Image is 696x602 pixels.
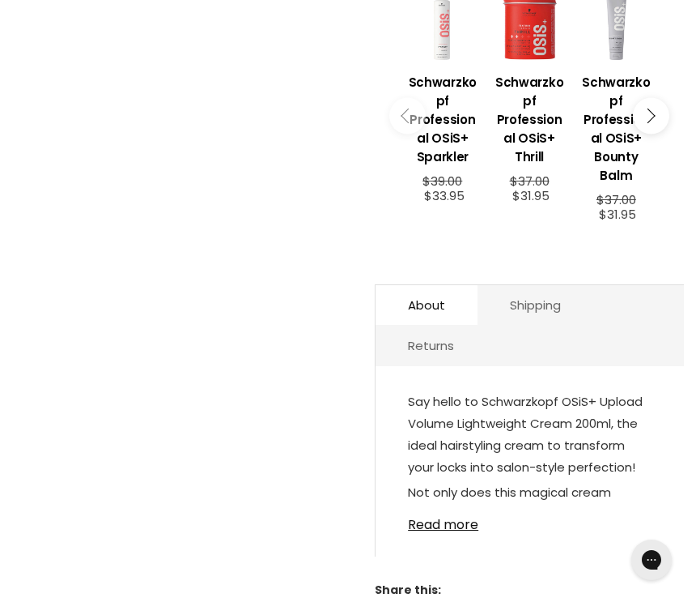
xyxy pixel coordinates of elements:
[422,173,462,190] span: $39.00
[375,582,441,598] span: Share this:
[596,191,636,208] span: $37.00
[477,285,593,325] a: Shipping
[407,73,477,166] h3: Schwarzkopf Professional OSiS+ Sparkler
[599,206,636,223] span: $31.95
[581,61,651,193] a: View product:Schwarzkopf Professional OSiS+ Bounty Balm
[424,187,465,204] span: $33.95
[494,73,564,166] h3: Schwarzkopf Professional OSiS+ Thrill
[376,285,477,325] a: About
[376,326,486,365] a: Returns
[494,61,564,174] a: View product:Schwarzkopf Professional OSiS+ Thrill
[408,508,651,532] a: Read more
[512,187,550,204] span: $31.95
[510,173,550,190] span: $37.00
[408,481,651,594] p: Not only does this magical cream provides heat protection to protect your hair, but it also produ...
[623,534,680,586] iframe: Gorgias live chat messenger
[408,391,651,481] p: Say hello to Schwarzkopf OSiS+ Upload Volume Lightweight Cream 200ml, the ideal hairstyling cream...
[407,61,477,174] a: View product:Schwarzkopf Professional OSiS+ Sparkler
[581,73,651,185] h3: Schwarzkopf Professional OSiS+ Bounty Balm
